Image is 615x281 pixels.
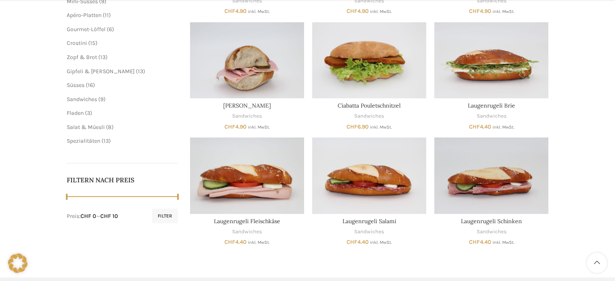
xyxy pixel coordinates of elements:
[108,124,112,131] span: 8
[224,123,247,130] bdi: 4.90
[67,137,100,144] a: Spezialitäten
[461,218,522,225] a: Laugenrugeli Schinken
[67,68,135,75] a: Gipfeli & [PERSON_NAME]
[312,22,426,98] a: Ciabatta Pouletschnitzel
[492,125,514,130] small: inkl. MwSt.
[342,218,396,225] a: Laugenrugeli Salami
[434,22,548,98] a: Laugenrugeli Brie
[347,123,369,130] bdi: 6.90
[67,96,97,103] a: Sandwiches
[67,124,105,131] a: Salat & Müesli
[224,8,235,15] span: CHF
[469,123,480,130] span: CHF
[67,54,97,61] a: Zopf & Brot
[476,228,506,236] a: Sandwiches
[152,209,178,223] button: Filter
[347,123,357,130] span: CHF
[223,102,271,109] a: [PERSON_NAME]
[104,137,109,144] span: 13
[100,213,118,220] span: CHF 10
[224,239,235,245] span: CHF
[67,175,178,184] h5: Filtern nach Preis
[370,9,392,14] small: inkl. MwSt.
[338,102,401,109] a: Ciabatta Pouletschnitzel
[67,82,85,89] a: Süsses
[492,9,514,14] small: inkl. MwSt.
[224,239,247,245] bdi: 4.40
[469,8,480,15] span: CHF
[67,26,106,33] a: Gourmet-Löffel
[370,240,392,245] small: inkl. MwSt.
[138,68,143,75] span: 13
[105,12,109,19] span: 11
[469,123,491,130] bdi: 4.40
[370,125,392,130] small: inkl. MwSt.
[90,40,95,46] span: 15
[469,239,491,245] bdi: 4.40
[248,125,270,130] small: inkl. MwSt.
[190,137,304,213] a: Laugenrugeli Fleischkäse
[224,123,235,130] span: CHF
[347,239,369,245] bdi: 4.40
[67,12,101,19] a: Apéro-Platten
[434,137,548,213] a: Laugenrugeli Schinken
[232,228,262,236] a: Sandwiches
[190,22,304,98] a: Bürli Schinken
[248,240,270,245] small: inkl. MwSt.
[80,213,96,220] span: CHF 0
[100,54,106,61] span: 13
[67,40,87,46] a: Crostini
[587,253,607,273] a: Scroll to top button
[100,96,104,103] span: 9
[67,212,118,220] div: Preis: —
[347,239,357,245] span: CHF
[468,102,515,109] a: Laugenrugeli Brie
[88,82,93,89] span: 16
[214,218,280,225] a: Laugenrugeli Fleischkäse
[312,137,426,213] a: Laugenrugeli Salami
[347,8,369,15] bdi: 4.90
[67,110,84,116] a: Fladen
[354,228,384,236] a: Sandwiches
[109,26,112,33] span: 6
[232,112,262,120] a: Sandwiches
[469,8,491,15] bdi: 4.90
[354,112,384,120] a: Sandwiches
[492,240,514,245] small: inkl. MwSt.
[347,8,357,15] span: CHF
[248,9,270,14] small: inkl. MwSt.
[476,112,506,120] a: Sandwiches
[469,239,480,245] span: CHF
[87,110,90,116] span: 3
[224,8,247,15] bdi: 4.90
